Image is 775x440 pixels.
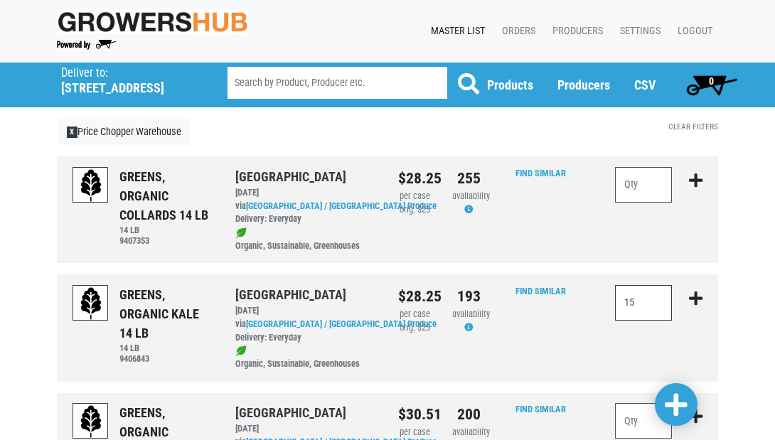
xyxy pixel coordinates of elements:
[491,18,541,45] a: Orders
[235,345,377,372] div: Organic, Sustainable, Greenhouses
[452,403,485,426] div: 200
[57,119,191,146] a: XPrice Chopper Warehouse
[235,227,247,239] img: leaf-e5c59151409436ccce96b2ca1b28e03c.png
[119,235,214,246] h6: 9407353
[398,426,431,439] div: per case
[119,343,214,353] h6: 14 LB
[57,40,116,50] img: Powered by Big Wheelbarrow
[668,122,718,132] a: Clear Filters
[235,200,377,227] div: via
[235,169,346,184] a: [GEOGRAPHIC_DATA]
[235,422,377,436] div: [DATE]
[398,321,431,335] div: orig. $25
[452,285,485,308] div: 193
[235,213,377,226] div: Delivery: Everyday
[228,67,447,99] input: Search by Product, Producer etc.
[235,226,377,253] div: Organic, Sustainable, Greenhouses
[235,318,377,345] div: via
[235,287,346,302] a: [GEOGRAPHIC_DATA]
[557,77,610,92] a: Producers
[67,127,77,138] span: X
[609,18,666,45] a: Settings
[615,167,672,203] input: Qty
[615,403,672,439] input: Qty
[61,66,191,80] p: Deliver to:
[398,167,431,190] div: $28.25
[61,63,202,96] span: Price Chopper Warehouse (501 Duanesburg Rd, Schenectady, NY 12306, USA)
[541,18,609,45] a: Producers
[119,285,214,343] div: GREENS, ORGANIC KALE 14 LB
[61,80,191,96] h5: [STREET_ADDRESS]
[235,304,377,318] div: [DATE]
[235,405,346,420] a: [GEOGRAPHIC_DATA]
[709,75,714,87] span: 0
[515,404,566,414] a: Find Similar
[119,167,214,225] div: GREENS, ORGANIC COLLARDS 14 LB
[487,77,533,92] a: Products
[452,426,490,437] span: availability
[452,167,485,190] div: 255
[119,353,214,364] h6: 9406843
[235,331,377,345] div: Delivery: Everyday
[398,190,431,203] div: per case
[634,77,656,92] a: CSV
[246,200,437,211] a: [GEOGRAPHIC_DATA] / [GEOGRAPHIC_DATA] Produce
[235,345,247,357] img: leaf-e5c59151409436ccce96b2ca1b28e03c.png
[398,203,431,217] div: orig. $25
[73,404,109,439] img: placeholder-variety-43d6402dacf2d531de610a020419775a.svg
[73,168,109,203] img: placeholder-variety-43d6402dacf2d531de610a020419775a.svg
[57,9,248,34] img: original-fc7597fdc6adbb9d0e2ae620e786d1a2.jpg
[398,403,431,426] div: $30.51
[398,285,431,308] div: $28.25
[235,186,377,200] div: [DATE]
[452,191,490,201] span: availability
[615,285,672,321] input: Qty
[515,168,566,178] a: Find Similar
[666,18,718,45] a: Logout
[119,225,214,235] h6: 14 LB
[452,308,490,319] span: availability
[680,70,743,99] a: 0
[246,318,437,329] a: [GEOGRAPHIC_DATA] / [GEOGRAPHIC_DATA] Produce
[73,286,109,321] img: placeholder-variety-43d6402dacf2d531de610a020419775a.svg
[419,18,491,45] a: Master List
[515,286,566,296] a: Find Similar
[398,308,431,321] div: per case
